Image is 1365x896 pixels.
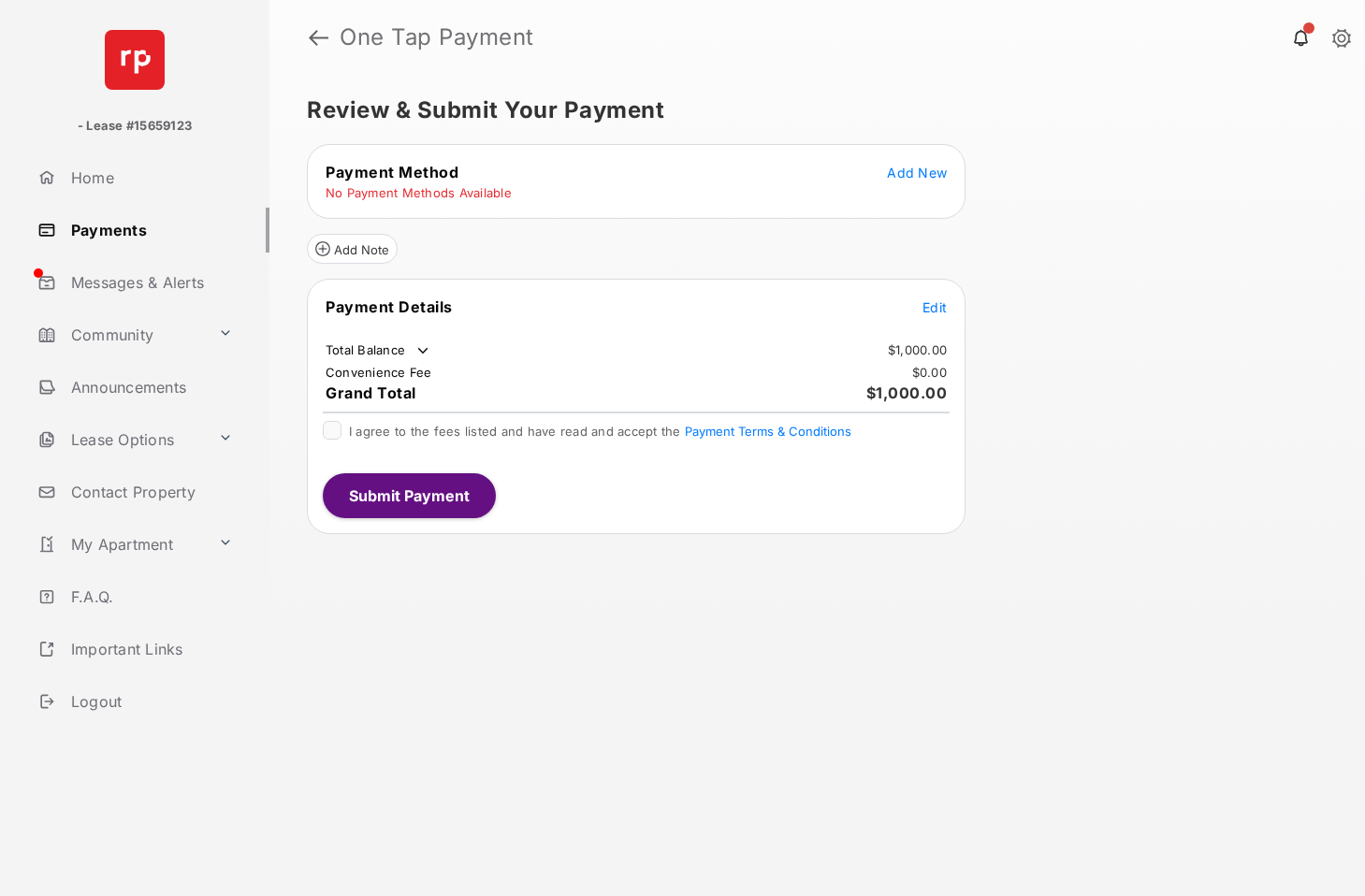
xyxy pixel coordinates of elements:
[30,312,211,357] a: Community
[78,117,192,136] p: - Lease #15659123
[349,424,851,439] span: I agree to the fees listed and have read and accept the
[30,522,211,567] a: My Apartment
[887,341,948,358] td: $1,000.00
[307,234,398,264] button: Add Note
[105,30,165,90] img: svg+xml;base64,PHN2ZyB4bWxucz0iaHR0cDovL3d3dy53My5vcmcvMjAwMC9zdmciIHdpZHRoPSI2NCIgaGVpZ2h0PSI2NC...
[30,574,269,619] a: F.A.Q.
[326,163,458,181] span: Payment Method
[325,364,433,381] td: Convenience Fee
[325,184,513,201] td: No Payment Methods Available
[307,99,1313,122] h5: Review & Submit Your Payment
[30,470,269,514] a: Contact Property
[30,627,240,672] a: Important Links
[30,208,269,253] a: Payments
[30,679,269,724] a: Logout
[326,297,453,316] span: Payment Details
[866,383,948,402] span: $1,000.00
[340,26,534,49] strong: One Tap Payment
[887,165,947,181] span: Add New
[323,473,496,518] button: Submit Payment
[30,417,211,462] a: Lease Options
[922,297,947,316] button: Edit
[30,260,269,305] a: Messages & Alerts
[887,163,947,181] button: Add New
[922,299,947,315] span: Edit
[30,365,269,410] a: Announcements
[325,341,432,360] td: Total Balance
[326,383,416,402] span: Grand Total
[911,364,948,381] td: $0.00
[685,424,851,439] button: I agree to the fees listed and have read and accept the
[30,155,269,200] a: Home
